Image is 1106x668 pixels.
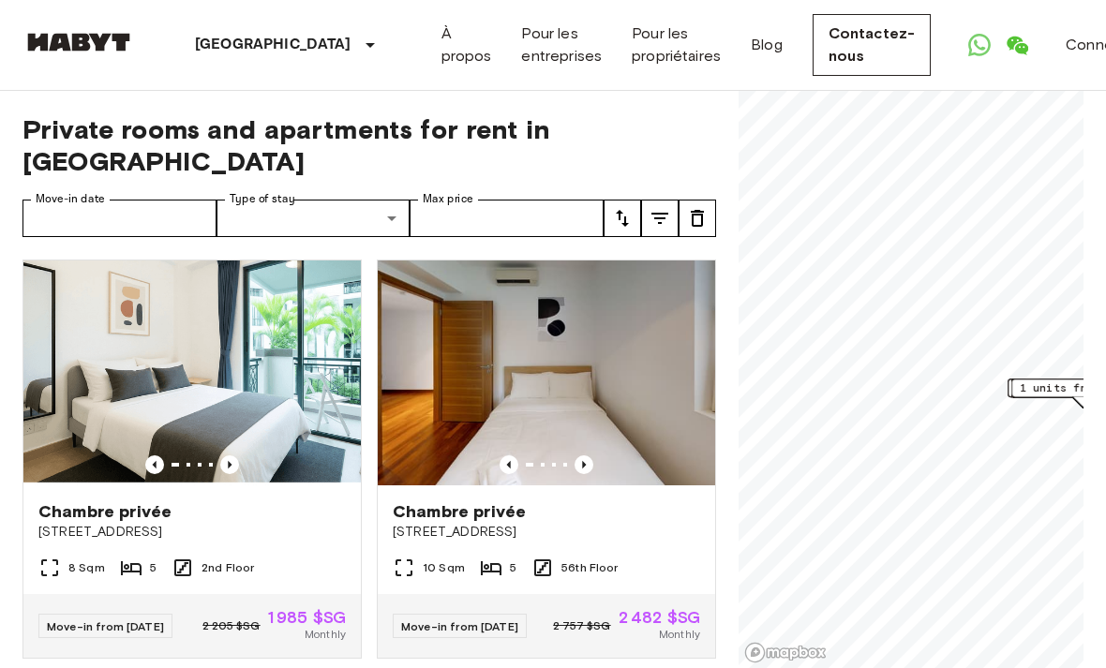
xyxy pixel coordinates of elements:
[378,260,715,485] img: Marketing picture of unit SG-01-072-003-03
[268,609,346,626] span: 1 985 $SG
[195,34,351,56] p: [GEOGRAPHIC_DATA]
[659,626,700,643] span: Monthly
[575,455,593,474] button: Previous image
[38,500,172,523] span: Chambre privée
[679,200,716,237] button: tune
[220,455,239,474] button: Previous image
[561,559,619,576] span: 56th Floor
[230,191,295,207] label: Type of stay
[202,559,254,576] span: 2nd Floor
[38,523,346,542] span: [STREET_ADDRESS]
[377,260,716,659] a: Marketing picture of unit SG-01-072-003-03Previous imagePrevious imageChambre privée[STREET_ADDRE...
[998,26,1036,64] a: Open WeChat
[441,22,492,67] a: À propos
[36,191,105,207] label: Move-in date
[401,619,518,633] span: Move-in from [DATE]
[22,200,217,237] input: Choose date
[68,559,105,576] span: 8 Sqm
[150,559,157,576] span: 5
[744,642,827,663] a: Mapbox logo
[23,260,361,485] img: Marketing picture of unit SG-01-083-001-005
[393,523,700,542] span: [STREET_ADDRESS]
[423,191,473,207] label: Max price
[510,559,516,576] span: 5
[604,200,641,237] button: tune
[22,33,135,52] img: Habyt
[521,22,602,67] a: Pour les entreprises
[632,22,721,67] a: Pour les propriétaires
[22,113,716,177] span: Private rooms and apartments for rent in [GEOGRAPHIC_DATA]
[500,455,518,474] button: Previous image
[619,609,700,626] span: 2 482 $SG
[751,34,783,56] a: Blog
[202,617,260,634] span: 2 205 $SG
[47,619,164,633] span: Move-in from [DATE]
[553,617,610,634] span: 2 757 $SG
[813,14,932,76] a: Contactez-nous
[393,500,526,523] span: Chambre privée
[22,260,362,659] a: Marketing picture of unit SG-01-083-001-005Previous imagePrevious imageChambre privée[STREET_ADDR...
[305,626,346,643] span: Monthly
[145,455,164,474] button: Previous image
[423,559,465,576] span: 10 Sqm
[641,200,679,237] button: tune
[961,26,998,64] a: Open WhatsApp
